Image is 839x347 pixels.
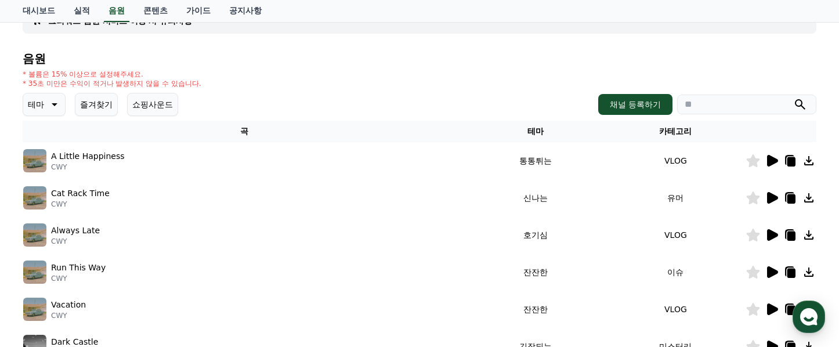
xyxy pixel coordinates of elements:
h4: 음원 [23,52,816,65]
p: CWY [51,311,86,320]
th: 카테고리 [606,121,746,142]
td: 통통튀는 [466,142,606,179]
td: 이슈 [606,254,746,291]
p: A Little Happiness [51,150,125,162]
img: music [23,149,46,172]
img: music [23,298,46,321]
button: 테마 [23,93,66,116]
p: CWY [51,200,110,209]
span: 홈 [37,268,44,277]
td: 신나는 [466,179,606,216]
th: 곡 [23,121,466,142]
a: 대화 [77,251,150,280]
td: VLOG [606,291,746,328]
button: 채널 등록하기 [598,94,672,115]
td: VLOG [606,142,746,179]
img: music [23,186,46,209]
span: 대화 [106,269,120,278]
p: Vacation [51,299,86,311]
button: 즐겨찾기 [75,93,118,116]
th: 테마 [466,121,606,142]
td: VLOG [606,216,746,254]
p: Cat Rack Time [51,187,110,200]
img: music [23,261,46,284]
p: Always Late [51,225,100,237]
button: 쇼핑사운드 [127,93,178,116]
td: 잔잔한 [466,254,606,291]
span: 설정 [179,268,193,277]
p: CWY [51,162,125,172]
p: * 35초 미만은 수익이 적거나 발생하지 않을 수 있습니다. [23,79,201,88]
img: music [23,223,46,247]
a: 설정 [150,251,223,280]
a: 홈 [3,251,77,280]
p: Run This Way [51,262,106,274]
td: 호기심 [466,216,606,254]
p: CWY [51,237,100,246]
p: 테마 [28,96,44,113]
td: 잔잔한 [466,291,606,328]
td: 유머 [606,179,746,216]
p: * 볼륨은 15% 이상으로 설정해주세요. [23,70,201,79]
p: CWY [51,274,106,283]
